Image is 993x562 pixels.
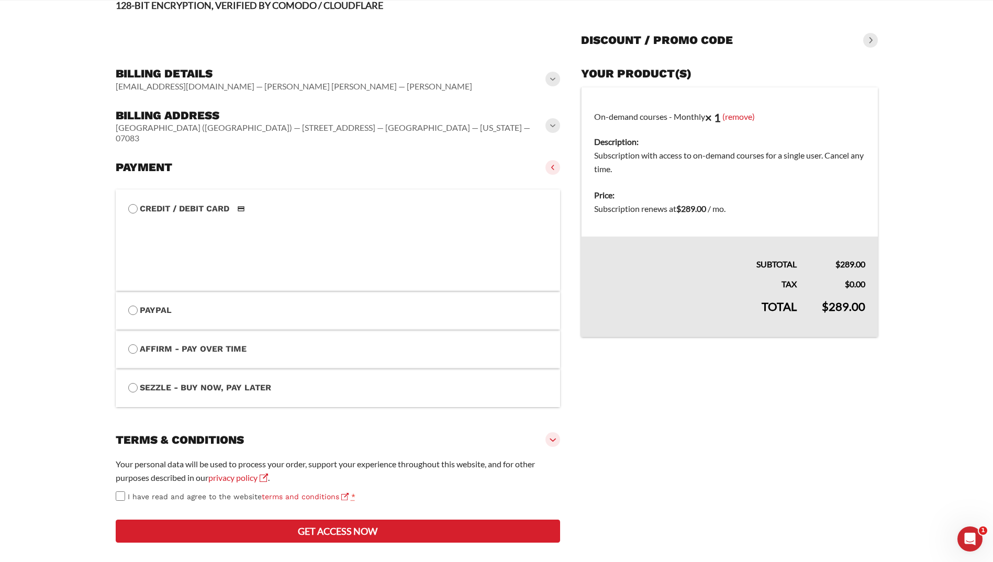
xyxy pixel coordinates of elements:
[128,204,138,213] input: Credit / Debit CardCredit / Debit Card
[722,111,755,121] a: (remove)
[128,342,548,356] label: Affirm - Pay over time
[351,492,355,501] abbr: required
[835,259,840,269] span: $
[582,87,878,183] td: On-demand courses - Monthly
[208,473,268,482] a: privacy policy
[822,299,829,313] span: $
[582,237,809,271] th: Subtotal
[582,291,809,337] th: Total
[845,279,850,289] span: $
[128,202,548,216] label: Credit / Debit Card
[116,122,548,143] vaadin-horizontal-layout: [GEOGRAPHIC_DATA] ([GEOGRAPHIC_DATA]) — [STREET_ADDRESS] — [GEOGRAPHIC_DATA] — [US_STATE] — 07083
[128,306,138,315] input: PayPal
[116,491,125,501] input: I have read and agree to the websiteterms and conditions *
[594,188,865,202] dt: Price:
[845,279,865,289] bdi: 0.00
[979,526,987,535] span: 1
[116,160,172,175] h3: Payment
[594,149,865,176] dd: Subscription with access to on-demand courses for a single user. Cancel any time.
[594,135,865,149] dt: Description:
[582,271,809,291] th: Tax
[835,259,865,269] bdi: 289.00
[128,492,349,501] span: I have read and agree to the website
[128,344,138,354] input: Affirm - Pay over time
[262,492,349,501] a: terms and conditions
[116,81,472,92] vaadin-horizontal-layout: [EMAIL_ADDRESS][DOMAIN_NAME] — [PERSON_NAME] [PERSON_NAME] — [PERSON_NAME]
[705,110,721,125] strong: × 1
[128,381,548,395] label: Sezzle - Buy Now, Pay Later
[128,304,548,317] label: PayPal
[708,204,724,213] span: / mo
[676,204,706,213] bdi: 289.00
[126,213,546,278] iframe: Secure payment input frame
[116,457,561,485] p: Your personal data will be used to process your order, support your experience throughout this we...
[128,383,138,392] input: Sezzle - Buy Now, Pay Later
[231,203,251,215] img: Credit / Debit Card
[957,526,983,552] iframe: Intercom live chat
[676,204,681,213] span: $
[116,108,548,123] h3: Billing address
[116,433,244,447] h3: Terms & conditions
[116,520,561,543] button: Get access now
[822,299,865,313] bdi: 289.00
[116,66,472,81] h3: Billing details
[581,33,733,48] h3: Discount / promo code
[594,204,726,213] span: Subscription renews at .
